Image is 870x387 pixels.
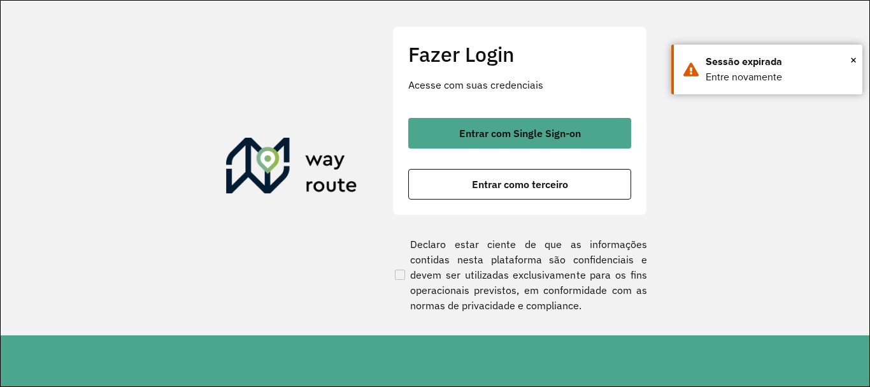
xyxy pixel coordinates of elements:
h2: Fazer Login [408,42,631,66]
span: Entrar como terceiro [472,179,568,189]
img: Roteirizador AmbevTech [226,138,357,199]
span: × [850,50,857,69]
button: button [408,169,631,200]
button: button [408,118,631,149]
span: Entrar com Single Sign-on [459,128,581,138]
div: Sessão expirada [706,54,853,69]
div: Entre novamente [706,69,853,85]
button: Close [850,50,857,69]
label: Declaro estar ciente de que as informações contidas nesta plataforma são confidenciais e devem se... [392,237,647,313]
p: Acesse com suas credenciais [408,77,631,92]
